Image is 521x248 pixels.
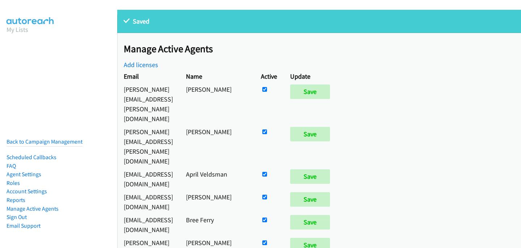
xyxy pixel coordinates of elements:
[179,83,254,125] td: [PERSON_NAME]
[117,83,179,125] td: [PERSON_NAME][EMAIL_ADDRESS][PERSON_NAME][DOMAIN_NAME]
[124,43,521,55] h2: Manage Active Agents
[7,222,41,229] a: Email Support
[7,205,59,212] a: Manage Active Agents
[117,125,179,168] td: [PERSON_NAME][EMAIL_ADDRESS][PERSON_NAME][DOMAIN_NAME]
[7,179,20,186] a: Roles
[179,168,254,190] td: April Veldsman
[7,138,82,145] a: Back to Campaign Management
[254,70,284,83] th: Active
[117,213,179,236] td: [EMAIL_ADDRESS][DOMAIN_NAME]
[7,25,28,34] a: My Lists
[117,168,179,190] td: [EMAIL_ADDRESS][DOMAIN_NAME]
[179,70,254,83] th: Name
[290,192,330,207] input: Save
[7,162,16,169] a: FAQ
[179,213,254,236] td: Bree Ferry
[179,190,254,213] td: [PERSON_NAME]
[284,70,340,83] th: Update
[117,190,179,213] td: [EMAIL_ADDRESS][DOMAIN_NAME]
[290,84,330,99] input: Save
[290,169,330,184] input: Save
[290,127,330,141] input: Save
[7,154,56,161] a: Scheduled Callbacks
[290,215,330,230] input: Save
[7,188,47,195] a: Account Settings
[124,61,158,69] a: Add licenses
[7,214,27,220] a: Sign Out
[179,125,254,168] td: [PERSON_NAME]
[124,16,514,26] p: Saved
[7,197,25,203] a: Reports
[117,70,179,83] th: Email
[7,171,41,178] a: Agent Settings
